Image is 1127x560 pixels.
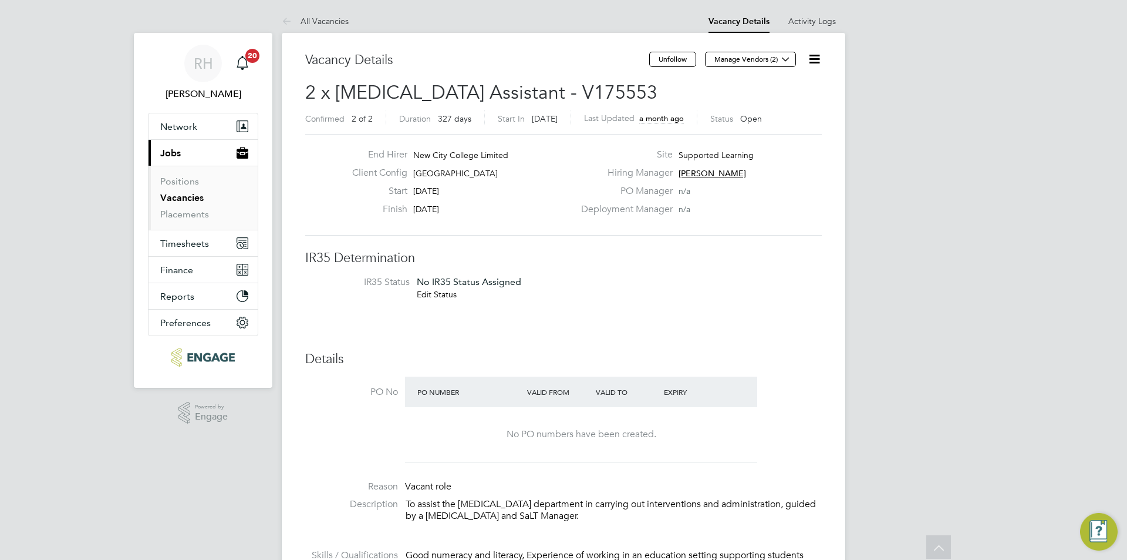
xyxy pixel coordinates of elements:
a: All Vacancies [282,16,349,26]
span: Rufena Haque [148,87,258,101]
label: Confirmed [305,113,345,124]
span: [PERSON_NAME] [679,168,746,179]
a: Vacancies [160,192,204,203]
div: Jobs [149,166,258,230]
label: Site [574,149,673,161]
span: a month ago [639,113,684,123]
span: Powered by [195,402,228,412]
label: Hiring Manager [574,167,673,179]
span: 2 x [MEDICAL_DATA] Assistant - V175553 [305,81,657,104]
span: 20 [245,49,259,63]
span: Timesheets [160,238,209,249]
span: 2 of 2 [352,113,373,124]
label: Deployment Manager [574,203,673,216]
a: Vacancy Details [708,16,770,26]
label: Reason [305,481,398,493]
button: Reports [149,283,258,309]
span: Network [160,121,197,132]
label: Description [305,498,398,511]
span: Vacant role [405,481,451,492]
label: Client Config [343,167,407,179]
button: Timesheets [149,230,258,256]
label: Start In [498,113,525,124]
span: Reports [160,291,194,302]
a: Positions [160,176,199,187]
button: Finance [149,257,258,283]
span: Supported Learning [679,150,754,160]
label: End Hirer [343,149,407,161]
label: PO Manager [574,185,673,197]
button: Unfollow [649,52,696,67]
span: Finance [160,264,193,276]
button: Manage Vendors (2) [705,52,796,67]
label: Duration [399,113,431,124]
h3: Vacancy Details [305,52,649,69]
span: 327 days [438,113,471,124]
nav: Main navigation [134,33,272,388]
label: IR35 Status [317,276,410,289]
div: Valid From [524,381,593,403]
button: Jobs [149,140,258,166]
h3: Details [305,351,822,368]
button: Preferences [149,310,258,336]
span: New City College Limited [413,150,508,160]
div: Expiry [661,381,730,403]
label: Last Updated [584,113,635,123]
label: PO No [305,386,398,398]
a: Placements [160,209,209,220]
a: RH[PERSON_NAME] [148,45,258,101]
div: Valid To [593,381,662,403]
a: Powered byEngage [178,402,228,424]
div: PO Number [414,381,524,403]
span: Preferences [160,317,211,328]
span: Open [740,113,762,124]
label: Start [343,185,407,197]
a: Activity Logs [788,16,836,26]
p: To assist the [MEDICAL_DATA] department in carrying out interventions and administration, guided ... [406,498,822,523]
div: No PO numbers have been created. [417,428,745,441]
span: [DATE] [413,204,439,214]
a: Edit Status [417,289,457,300]
span: Jobs [160,147,181,159]
span: [GEOGRAPHIC_DATA] [413,168,498,179]
h3: IR35 Determination [305,250,822,267]
span: [DATE] [532,113,558,124]
span: No IR35 Status Assigned [417,276,521,287]
img: ncclondon-logo-retina.png [171,348,234,367]
span: n/a [679,204,690,214]
span: RH [194,56,213,71]
label: Status [710,113,733,124]
button: Engage Resource Center [1080,513,1118,551]
span: [DATE] [413,186,439,196]
span: Engage [195,412,228,422]
span: n/a [679,186,690,196]
a: Go to home page [148,348,258,367]
button: Network [149,113,258,139]
label: Finish [343,203,407,216]
a: 20 [231,45,254,82]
